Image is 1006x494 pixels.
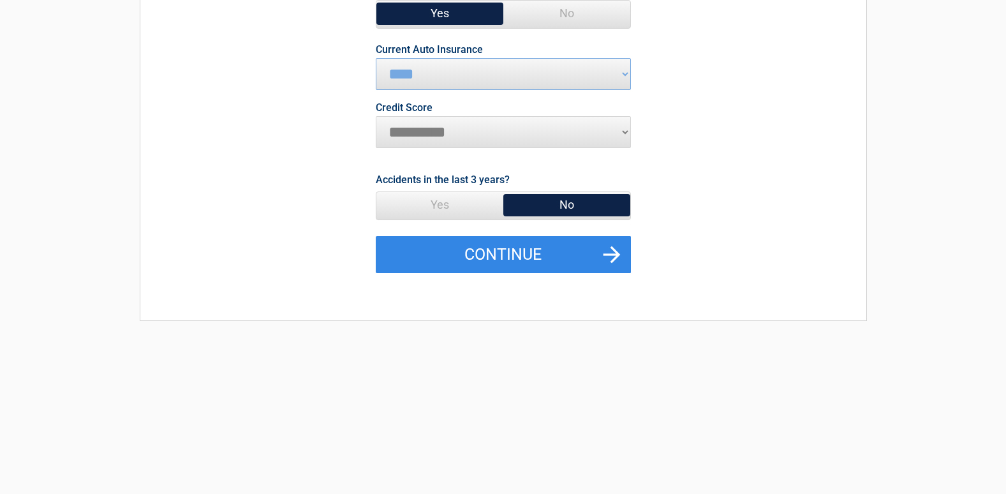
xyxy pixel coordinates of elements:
span: No [503,192,630,218]
label: Credit Score [376,103,433,113]
span: Yes [376,1,503,26]
span: No [503,1,630,26]
label: Accidents in the last 3 years? [376,171,510,188]
span: Yes [376,192,503,218]
label: Current Auto Insurance [376,45,483,55]
button: Continue [376,236,631,273]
